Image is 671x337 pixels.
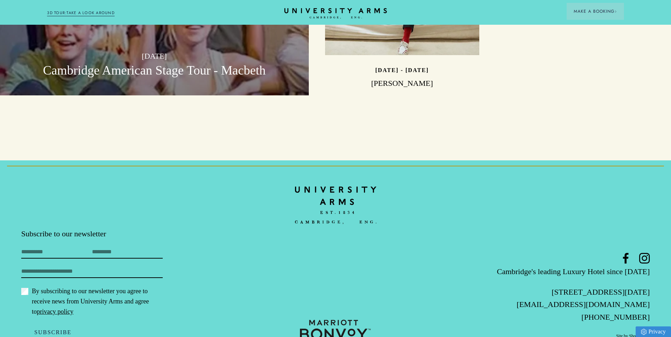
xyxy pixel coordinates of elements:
[21,288,28,295] input: By subscribing to our newsletter you agree to receive news from University Arms and agree topriva...
[639,253,650,264] a: Instagram
[16,62,293,79] h3: Cambridge American Stage Tour - Macbeth
[567,3,624,20] button: Make a BookingArrow icon
[440,265,650,278] p: Cambridge's leading Luxury Hotel since [DATE]
[636,326,671,337] a: Privacy
[284,8,387,19] a: Home
[582,313,650,321] a: [PHONE_NUMBER]
[37,308,73,315] a: privacy policy
[620,253,631,264] a: Facebook
[295,182,376,229] a: Home
[47,10,115,16] a: 3D TOUR:TAKE A LOOK AROUND
[517,300,650,309] a: [EMAIL_ADDRESS][DOMAIN_NAME]
[21,286,163,317] label: By subscribing to our newsletter you agree to receive news from University Arms and agree to
[295,182,376,229] img: bc90c398f2f6aa16c3ede0e16ee64a97.svg
[16,50,293,62] p: [DATE]
[375,67,429,73] p: [DATE] - [DATE]
[21,229,231,239] p: Subscribe to our newsletter
[325,78,479,89] h3: [PERSON_NAME]
[641,329,647,335] img: Privacy
[440,286,650,298] p: [STREET_ADDRESS][DATE]
[574,8,617,14] span: Make a Booking
[614,10,617,13] img: Arrow icon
